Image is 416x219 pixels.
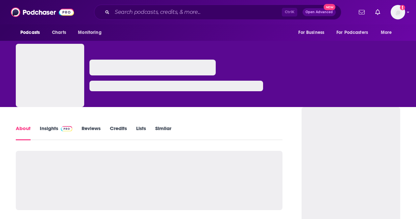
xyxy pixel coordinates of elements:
[298,28,324,37] span: For Business
[391,5,405,19] button: Show profile menu
[40,125,72,140] a: InsightsPodchaser Pro
[48,26,70,39] a: Charts
[294,26,332,39] button: open menu
[303,8,336,16] button: Open AdvancedNew
[376,26,400,39] button: open menu
[282,8,297,16] span: Ctrl K
[20,28,40,37] span: Podcasts
[400,5,405,10] svg: Add a profile image
[82,125,101,140] a: Reviews
[391,5,405,19] span: Logged in as CierraSunPR
[16,26,48,39] button: open menu
[391,5,405,19] img: User Profile
[324,4,335,10] span: New
[94,5,341,20] div: Search podcasts, credits, & more...
[336,28,368,37] span: For Podcasters
[11,6,74,18] img: Podchaser - Follow, Share and Rate Podcasts
[78,28,101,37] span: Monitoring
[373,7,383,18] a: Show notifications dropdown
[73,26,110,39] button: open menu
[332,26,378,39] button: open menu
[381,28,392,37] span: More
[16,125,31,140] a: About
[136,125,146,140] a: Lists
[356,7,367,18] a: Show notifications dropdown
[306,11,333,14] span: Open Advanced
[112,7,282,17] input: Search podcasts, credits, & more...
[52,28,66,37] span: Charts
[155,125,171,140] a: Similar
[61,126,72,131] img: Podchaser Pro
[110,125,127,140] a: Credits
